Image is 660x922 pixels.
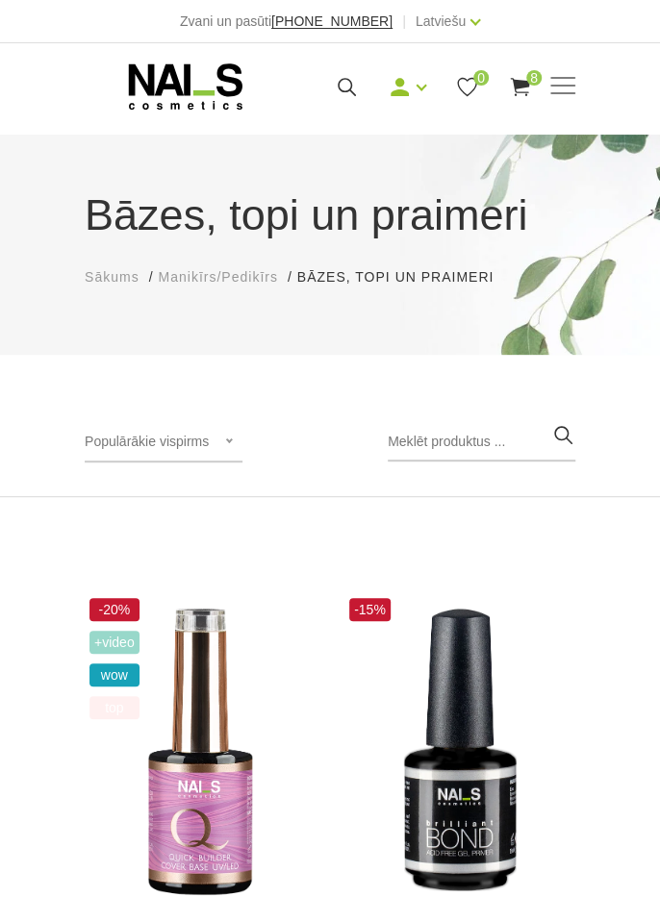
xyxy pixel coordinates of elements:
[344,593,575,910] img: Bezskābes saķeres kārta nagiem.Skābi nesaturošs līdzeklis, kas nodrošina lielisku dabīgā naga saķ...
[297,267,513,287] li: Bāzes, topi un praimeri
[473,70,489,86] span: 0
[526,70,542,86] span: 8
[271,14,393,29] a: [PHONE_NUMBER]
[416,10,466,33] a: Latviešu
[85,183,575,248] h1: Bāzes, topi un praimeri
[85,267,140,287] a: Sākums
[388,423,575,461] input: Meklēt produktus ...
[85,434,209,449] span: Populārākie vispirms
[402,10,406,33] span: |
[508,75,532,99] a: 8
[89,663,140,686] span: wow
[89,631,140,654] span: +Video
[455,75,479,99] a: 0
[158,267,277,287] a: Manikīrs/Pedikīrs
[89,696,140,719] span: top
[158,269,277,285] span: Manikīrs/Pedikīrs
[85,593,316,910] img: Šī brīža iemīlētākais produkts, kas nepieviļ nevienu meistaru.Perfektas noturības kamuflāžas bāze...
[85,269,140,285] span: Sākums
[271,13,393,29] span: [PHONE_NUMBER]
[349,598,391,621] span: -15%
[180,10,393,33] div: Zvani un pasūti
[89,598,140,621] span: -20%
